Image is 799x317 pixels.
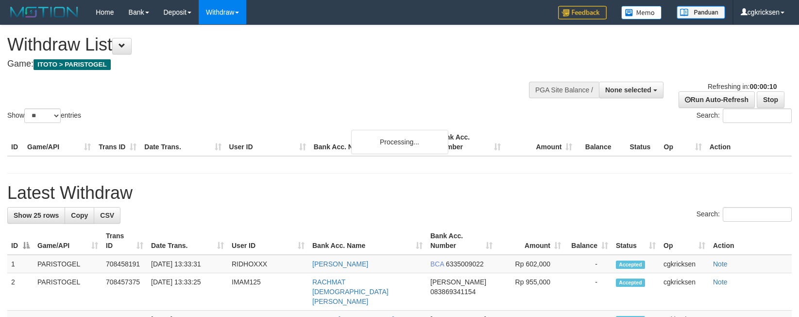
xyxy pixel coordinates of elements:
th: Amount: activate to sort column ascending [496,227,565,255]
th: Bank Acc. Number [433,128,505,156]
td: Rp 955,000 [496,273,565,311]
th: Amount [505,128,576,156]
th: Op: activate to sort column ascending [660,227,709,255]
select: Showentries [24,108,61,123]
span: None selected [605,86,651,94]
span: Copy [71,211,88,219]
span: Copy 6335009022 to clipboard [446,260,484,268]
span: CSV [100,211,114,219]
img: MOTION_logo.png [7,5,81,19]
a: RACHMAT [DEMOGRAPHIC_DATA] [PERSON_NAME] [312,278,389,305]
th: User ID: activate to sort column ascending [228,227,308,255]
td: RIDHOXXX [228,255,308,273]
td: - [565,273,612,311]
th: Trans ID: activate to sort column ascending [102,227,147,255]
a: Show 25 rows [7,207,65,224]
a: Stop [757,91,784,108]
label: Search: [697,207,792,222]
td: Rp 602,000 [496,255,565,273]
span: Refreshing in: [708,83,777,90]
button: None selected [599,82,663,98]
td: cgkricksen [660,273,709,311]
img: Feedback.jpg [558,6,607,19]
th: Action [706,128,792,156]
label: Show entries [7,108,81,123]
th: Balance [576,128,626,156]
td: 1 [7,255,34,273]
th: Status: activate to sort column ascending [612,227,660,255]
div: Processing... [351,130,448,154]
h4: Game: [7,59,523,69]
th: Trans ID [95,128,140,156]
th: Status [626,128,660,156]
a: [PERSON_NAME] [312,260,368,268]
td: 708458191 [102,255,147,273]
input: Search: [723,108,792,123]
th: Date Trans.: activate to sort column ascending [147,227,228,255]
a: Copy [65,207,94,224]
span: Accepted [616,261,645,269]
th: Bank Acc. Name: activate to sort column ascending [308,227,426,255]
th: Game/API [23,128,95,156]
th: Bank Acc. Number: activate to sort column ascending [426,227,496,255]
h1: Latest Withdraw [7,183,792,203]
th: ID: activate to sort column descending [7,227,34,255]
span: Copy 083869341154 to clipboard [430,288,476,296]
th: User ID [225,128,310,156]
h1: Withdraw List [7,35,523,54]
td: [DATE] 13:33:31 [147,255,228,273]
img: Button%20Memo.svg [621,6,662,19]
th: Action [709,227,792,255]
td: cgkricksen [660,255,709,273]
span: BCA [430,260,444,268]
input: Search: [723,207,792,222]
td: IMAM125 [228,273,308,311]
th: Bank Acc. Name [310,128,433,156]
img: panduan.png [677,6,725,19]
th: Balance: activate to sort column ascending [565,227,612,255]
span: Accepted [616,279,645,287]
th: Game/API: activate to sort column ascending [34,227,102,255]
div: PGA Site Balance / [529,82,599,98]
td: 2 [7,273,34,311]
td: PARISTOGEL [34,255,102,273]
strong: 00:00:10 [749,83,777,90]
label: Search: [697,108,792,123]
a: CSV [94,207,120,224]
th: ID [7,128,23,156]
td: [DATE] 13:33:25 [147,273,228,311]
a: Note [713,278,728,286]
td: PARISTOGEL [34,273,102,311]
td: - [565,255,612,273]
span: Show 25 rows [14,211,59,219]
a: Note [713,260,728,268]
th: Op [660,128,706,156]
a: Run Auto-Refresh [679,91,755,108]
th: Date Trans. [140,128,225,156]
td: 708457375 [102,273,147,311]
span: ITOTO > PARISTOGEL [34,59,111,70]
span: [PERSON_NAME] [430,278,486,286]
